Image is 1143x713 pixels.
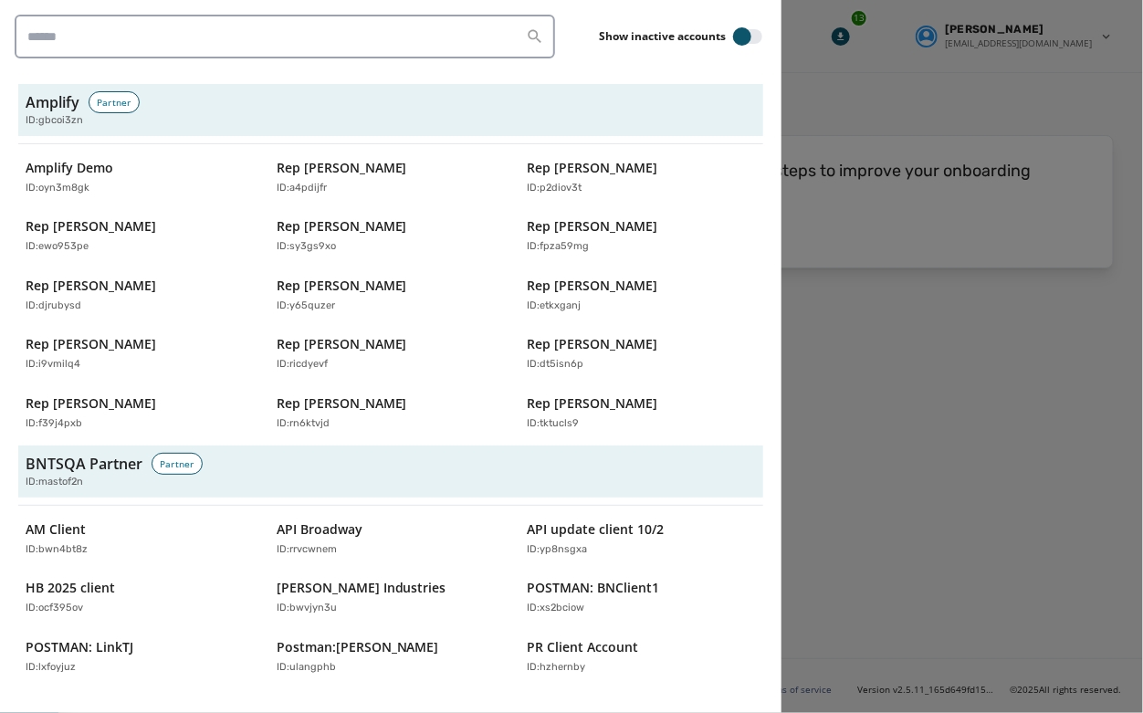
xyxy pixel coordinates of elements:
[519,210,763,262] button: Rep [PERSON_NAME]ID:fpza59mg
[527,335,657,353] p: Rep [PERSON_NAME]
[519,513,763,565] button: API update client 10/2ID:yp8nsgxa
[277,357,328,372] p: ID: ricdyevf
[18,328,262,380] button: Rep [PERSON_NAME]ID:i9vmilq4
[277,217,407,236] p: Rep [PERSON_NAME]
[26,113,83,129] span: ID: gbcoi3zn
[277,660,336,676] p: ID: ulangphb
[277,416,330,432] p: ID: rn6ktvjd
[26,638,133,656] p: POSTMAN: LinkTJ
[519,387,763,439] button: Rep [PERSON_NAME]ID:tktucls9
[269,631,513,683] button: Postman:[PERSON_NAME]ID:ulangphb
[26,579,115,597] p: HB 2025 client
[277,239,336,255] p: ID: sy3gs9xo
[152,453,203,475] div: Partner
[269,269,513,321] button: Rep [PERSON_NAME]ID:y65quzer
[18,631,262,683] button: POSTMAN: LinkTJID:lxfoyjuz
[527,357,583,372] p: ID: dt5isn6p
[18,571,262,624] button: HB 2025 clientID:ocf395ov
[277,638,439,656] p: Postman:[PERSON_NAME]
[277,299,335,314] p: ID: y65quzer
[527,394,657,413] p: Rep [PERSON_NAME]
[277,579,446,597] p: [PERSON_NAME] Industries
[277,542,337,558] p: ID: rrvcwnem
[519,631,763,683] button: PR Client AccountID:hzhernby
[277,277,407,295] p: Rep [PERSON_NAME]
[18,269,262,321] button: Rep [PERSON_NAME]ID:djrubysd
[18,387,262,439] button: Rep [PERSON_NAME]ID:f39j4pxb
[269,513,513,565] button: API BroadwayID:rrvcwnem
[269,328,513,380] button: Rep [PERSON_NAME]ID:ricdyevf
[527,579,659,597] p: POSTMAN: BNClient1
[26,159,113,177] p: Amplify Demo
[527,416,579,432] p: ID: tktucls9
[26,181,89,196] p: ID: oyn3m8gk
[26,475,83,490] span: ID: mastof2n
[527,277,657,295] p: Rep [PERSON_NAME]
[277,601,337,616] p: ID: bwvjyn3u
[26,357,80,372] p: ID: i9vmilq4
[18,446,763,498] button: BNTSQA PartnerPartnerID:mastof2n
[26,217,156,236] p: Rep [PERSON_NAME]
[26,299,81,314] p: ID: djrubysd
[26,453,142,475] h3: BNTSQA Partner
[269,210,513,262] button: Rep [PERSON_NAME]ID:sy3gs9xo
[519,328,763,380] button: Rep [PERSON_NAME]ID:dt5isn6p
[519,269,763,321] button: Rep [PERSON_NAME]ID:etkxganj
[269,571,513,624] button: [PERSON_NAME] IndustriesID:bwvjyn3u
[527,601,584,616] p: ID: xs2bciow
[18,84,763,136] button: AmplifyPartnerID:gbcoi3zn
[527,239,589,255] p: ID: fpza59mg
[527,217,657,236] p: Rep [PERSON_NAME]
[519,152,763,204] button: Rep [PERSON_NAME]ID:p2diov3t
[527,638,638,656] p: PR Client Account
[18,513,262,565] button: AM ClientID:bwn4bt8z
[269,387,513,439] button: Rep [PERSON_NAME]ID:rn6ktvjd
[89,91,140,113] div: Partner
[527,181,582,196] p: ID: p2diov3t
[26,660,76,676] p: ID: lxfoyjuz
[18,152,262,204] button: Amplify DemoID:oyn3m8gk
[527,159,657,177] p: Rep [PERSON_NAME]
[599,29,726,44] label: Show inactive accounts
[26,239,89,255] p: ID: ewo953pe
[26,335,156,353] p: Rep [PERSON_NAME]
[26,416,82,432] p: ID: f39j4pxb
[18,210,262,262] button: Rep [PERSON_NAME]ID:ewo953pe
[26,542,88,558] p: ID: bwn4bt8z
[26,277,156,295] p: Rep [PERSON_NAME]
[527,660,585,676] p: ID: hzhernby
[277,520,362,539] p: API Broadway
[26,520,86,539] p: AM Client
[277,159,407,177] p: Rep [PERSON_NAME]
[527,299,581,314] p: ID: etkxganj
[26,601,83,616] p: ID: ocf395ov
[26,91,79,113] h3: Amplify
[527,542,587,558] p: ID: yp8nsgxa
[269,152,513,204] button: Rep [PERSON_NAME]ID:a4pdijfr
[277,335,407,353] p: Rep [PERSON_NAME]
[527,520,664,539] p: API update client 10/2
[277,394,407,413] p: Rep [PERSON_NAME]
[519,571,763,624] button: POSTMAN: BNClient1ID:xs2bciow
[277,181,327,196] p: ID: a4pdijfr
[26,394,156,413] p: Rep [PERSON_NAME]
